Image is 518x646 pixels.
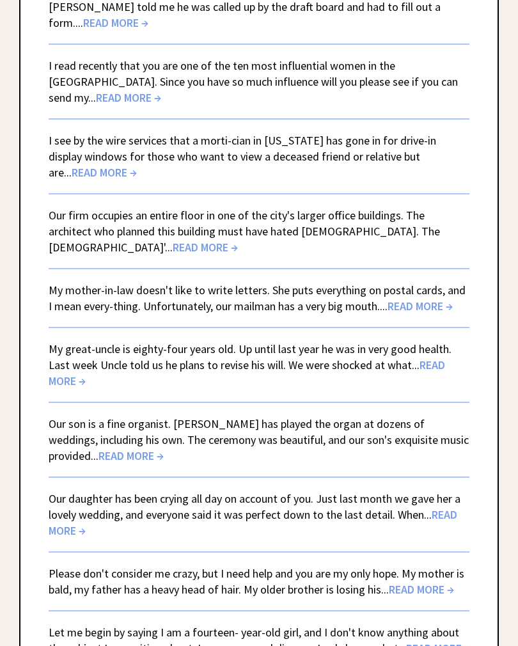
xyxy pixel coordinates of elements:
[98,449,164,464] span: READ MORE →
[173,240,238,255] span: READ MORE →
[49,209,440,255] a: Our firm occupies an entire floor in one of the city's larger office buildings. The architect who...
[83,16,148,31] span: READ MORE →
[96,91,161,106] span: READ MORE →
[388,299,453,314] span: READ MORE →
[49,342,451,389] a: My great-uncle is eighty-four years old. Up until last year he was in very good health. Last week...
[49,417,469,464] a: Our son is a fine organist. [PERSON_NAME] has played the organ at dozens of weddings, including h...
[49,567,464,597] a: Please don't consider me crazy, but I need help and you are my only hope. My mother is bald, my f...
[49,283,466,314] a: My mother-in-law doesn't like to write letters. She puts everything on postal cards, and I mean e...
[49,358,445,389] span: READ MORE →
[49,492,460,539] a: Our daughter has been crying all day on account of you. Just last month we gave her a lovely wedd...
[389,583,454,597] span: READ MORE →
[49,134,436,180] a: I see by the wire services that a morti-cian in [US_STATE] has gone in for drive-in display windo...
[49,59,458,106] a: I read recently that you are one of the ten most influential women in the [GEOGRAPHIC_DATA]. Sinc...
[72,166,137,180] span: READ MORE →
[49,508,457,539] span: READ MORE →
